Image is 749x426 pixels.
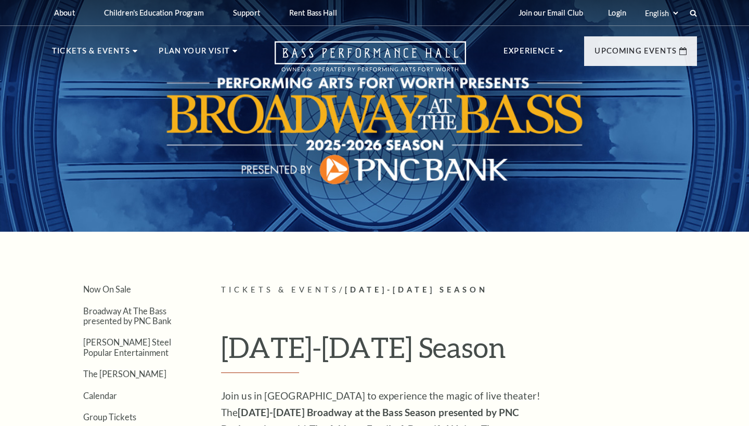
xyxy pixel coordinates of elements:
p: Experience [503,45,556,63]
span: Tickets & Events [221,285,339,294]
a: [PERSON_NAME] Steel Popular Entertainment [83,337,171,357]
p: / [221,284,697,297]
a: Group Tickets [83,412,136,422]
h1: [DATE]-[DATE] Season [221,330,697,373]
a: Broadway At The Bass presented by PNC Bank [83,306,172,326]
p: Children's Education Program [104,8,204,17]
span: [DATE]-[DATE] Season [345,285,488,294]
a: Now On Sale [83,284,131,294]
p: Tickets & Events [52,45,130,63]
p: About [54,8,75,17]
p: Support [233,8,260,17]
a: Calendar [83,391,117,401]
select: Select: [643,8,680,18]
a: The [PERSON_NAME] [83,369,166,379]
p: Upcoming Events [595,45,677,63]
p: Plan Your Visit [159,45,230,63]
p: Rent Bass Hall [289,8,337,17]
